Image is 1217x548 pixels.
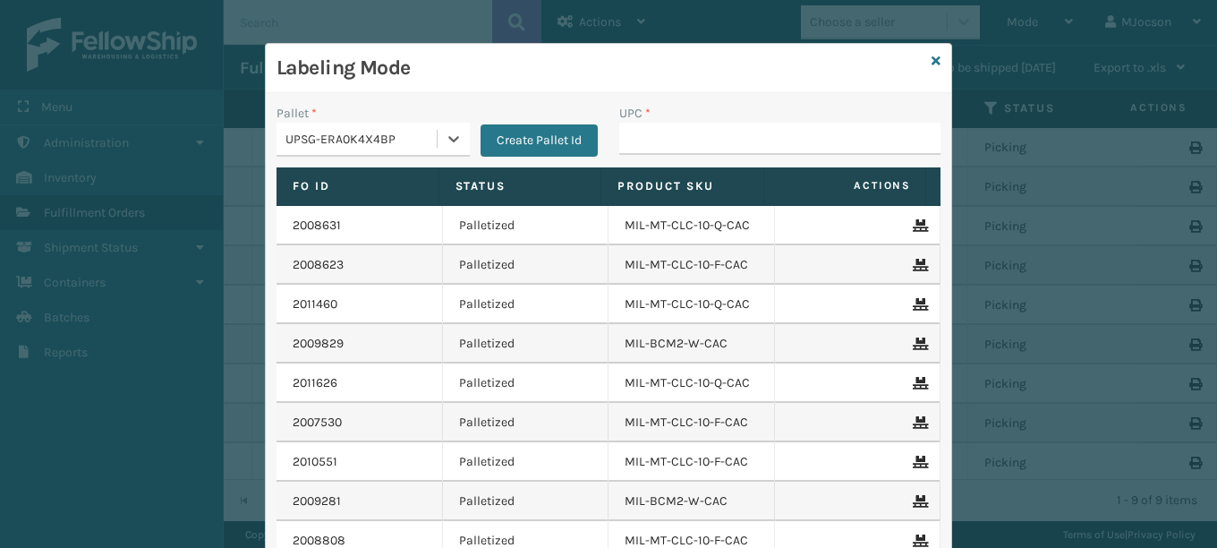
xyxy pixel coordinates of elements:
[913,456,923,468] i: Remove From Pallet
[293,492,341,510] a: 2009281
[608,324,775,364] td: MIL-BCM2-W-CAC
[619,104,651,123] label: UPC
[913,495,923,508] i: Remove From Pallet
[285,130,438,149] div: UPSG-ERA0K4X4BP
[913,259,923,271] i: Remove From Pallet
[608,245,775,285] td: MIL-MT-CLC-10-F-CAC
[913,535,923,547] i: Remove From Pallet
[293,178,422,194] label: Fo Id
[443,245,609,285] td: Palletized
[293,295,337,313] a: 2011460
[443,206,609,245] td: Palletized
[293,217,341,235] a: 2008631
[277,55,924,81] h3: Labeling Mode
[608,442,775,482] td: MIL-MT-CLC-10-F-CAC
[455,178,585,194] label: Status
[277,104,317,123] label: Pallet
[443,442,609,482] td: Palletized
[481,124,598,157] button: Create Pallet Id
[443,285,609,324] td: Palletized
[443,324,609,364] td: Palletized
[293,374,337,392] a: 2011626
[293,414,342,432] a: 2007530
[608,482,775,521] td: MIL-BCM2-W-CAC
[913,377,923,390] i: Remove From Pallet
[913,219,923,232] i: Remove From Pallet
[913,416,923,429] i: Remove From Pallet
[913,298,923,311] i: Remove From Pallet
[608,364,775,403] td: MIL-MT-CLC-10-Q-CAC
[617,178,747,194] label: Product SKU
[608,206,775,245] td: MIL-MT-CLC-10-Q-CAC
[608,285,775,324] td: MIL-MT-CLC-10-Q-CAC
[293,453,337,471] a: 2010551
[770,171,923,201] span: Actions
[293,335,344,353] a: 2009829
[443,403,609,442] td: Palletized
[443,364,609,403] td: Palletized
[608,403,775,442] td: MIL-MT-CLC-10-F-CAC
[443,482,609,521] td: Palletized
[913,338,923,350] i: Remove From Pallet
[293,256,344,274] a: 2008623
